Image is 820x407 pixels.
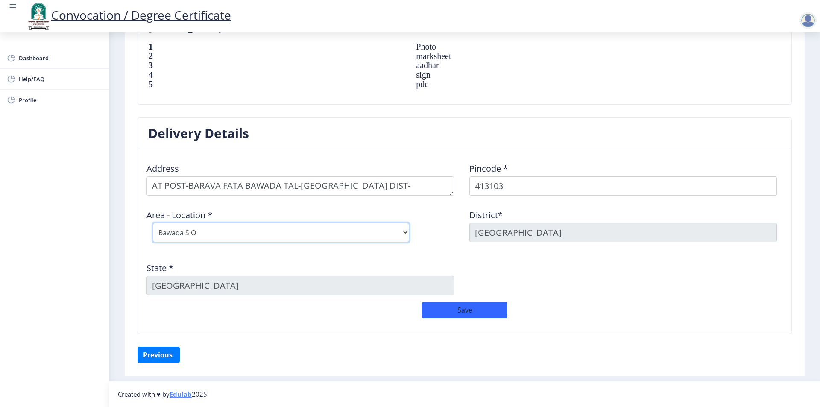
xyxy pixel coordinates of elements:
img: logo [26,2,51,31]
button: Previous ‍ [138,347,180,363]
label: Address [146,164,179,173]
a: Convocation / Degree Certificate [26,7,231,23]
span: Profile [19,95,102,105]
td: Photo [407,42,654,51]
th: 2 [148,51,407,61]
td: pdc [407,79,654,89]
input: Pincode [469,176,777,196]
th: 3 [148,61,407,70]
span: Created with ♥ by 2025 [118,390,207,398]
th: 1 [148,42,407,51]
td: sign [407,70,654,79]
label: Area - Location * [146,211,212,220]
label: Pincode * [469,164,508,173]
td: marksheet [407,51,654,61]
label: District* [469,211,503,220]
td: aadhar [407,61,654,70]
th: 5 [148,79,407,89]
button: Save [422,302,507,318]
span: Help/FAQ [19,74,102,84]
label: State * [146,264,173,272]
input: District [469,223,777,242]
th: 4 [148,70,407,79]
a: Edulab [170,390,192,398]
span: Dashboard [19,53,102,63]
input: State [146,276,454,295]
h3: Delivery Details [148,125,249,142]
